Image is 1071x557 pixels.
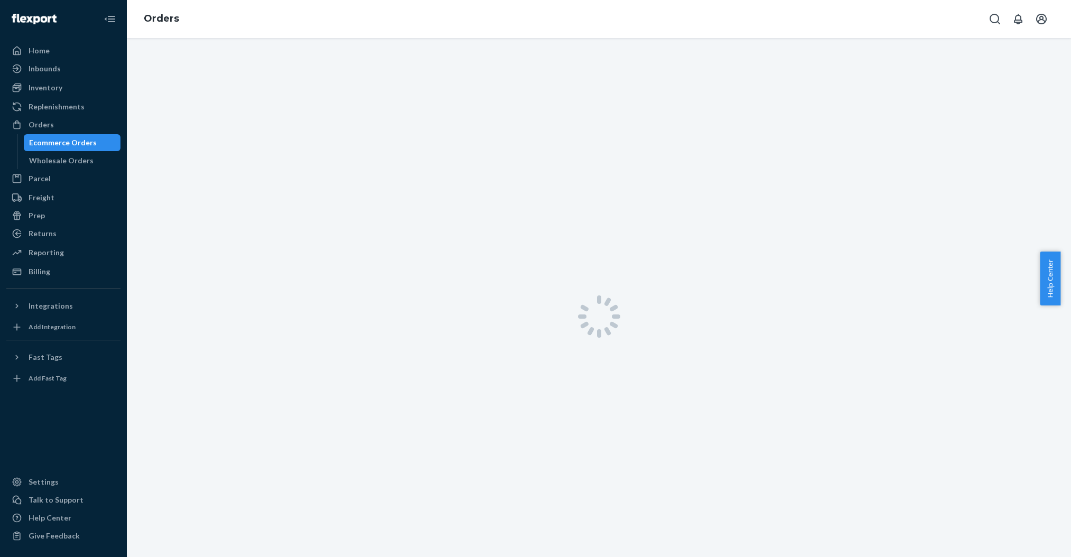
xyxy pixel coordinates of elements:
div: Parcel [29,173,51,184]
button: Integrations [6,298,120,314]
a: Home [6,42,120,59]
a: Inbounds [6,60,120,77]
a: Orders [6,116,120,133]
a: Replenishments [6,98,120,115]
button: Open Search Box [984,8,1005,30]
img: Flexport logo [12,14,57,24]
button: Open account menu [1031,8,1052,30]
a: Inventory [6,79,120,96]
a: Prep [6,207,120,224]
a: Help Center [6,509,120,526]
button: Open notifications [1008,8,1029,30]
button: Talk to Support [6,491,120,508]
a: Settings [6,474,120,490]
div: Talk to Support [29,495,83,505]
button: Give Feedback [6,527,120,544]
a: Ecommerce Orders [24,134,121,151]
div: Add Integration [29,322,76,331]
div: Integrations [29,301,73,311]
div: Give Feedback [29,531,80,541]
a: Wholesale Orders [24,152,121,169]
div: Inventory [29,82,62,93]
div: Prep [29,210,45,221]
a: Reporting [6,244,120,261]
div: Freight [29,192,54,203]
div: Reporting [29,247,64,258]
div: Ecommerce Orders [29,137,97,148]
ol: breadcrumbs [135,4,188,34]
a: Add Integration [6,319,120,336]
button: Close Navigation [99,8,120,30]
div: Inbounds [29,63,61,74]
a: Parcel [6,170,120,187]
div: Add Fast Tag [29,374,67,383]
div: Wholesale Orders [29,155,94,166]
div: Home [29,45,50,56]
a: Orders [144,13,179,24]
div: Orders [29,119,54,130]
div: Help Center [29,513,71,523]
div: Returns [29,228,57,239]
a: Add Fast Tag [6,370,120,387]
div: Replenishments [29,101,85,112]
button: Fast Tags [6,349,120,366]
button: Help Center [1040,252,1060,305]
a: Billing [6,263,120,280]
div: Fast Tags [29,352,62,363]
div: Settings [29,477,59,487]
a: Returns [6,225,120,242]
a: Freight [6,189,120,206]
div: Billing [29,266,50,277]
